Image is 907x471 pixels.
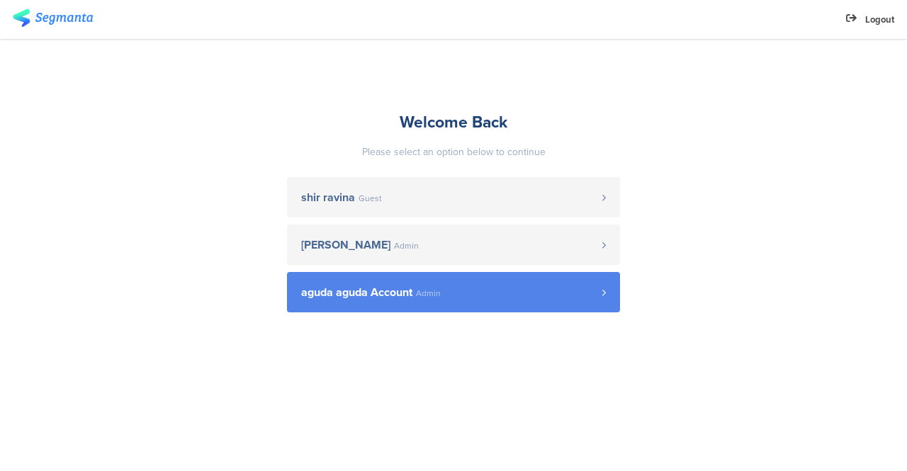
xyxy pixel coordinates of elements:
[301,239,390,251] span: [PERSON_NAME]
[301,192,355,203] span: shir ravina
[287,110,620,134] div: Welcome Back
[287,225,620,265] a: [PERSON_NAME] Admin
[13,9,93,27] img: segmanta logo
[287,144,620,159] div: Please select an option below to continue
[394,242,419,250] span: Admin
[359,194,382,203] span: Guest
[287,177,620,217] a: shir ravina Guest
[301,287,412,298] span: aguda aguda Account
[287,272,620,312] a: aguda aguda Account Admin
[865,13,894,26] span: Logout
[416,289,441,297] span: Admin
